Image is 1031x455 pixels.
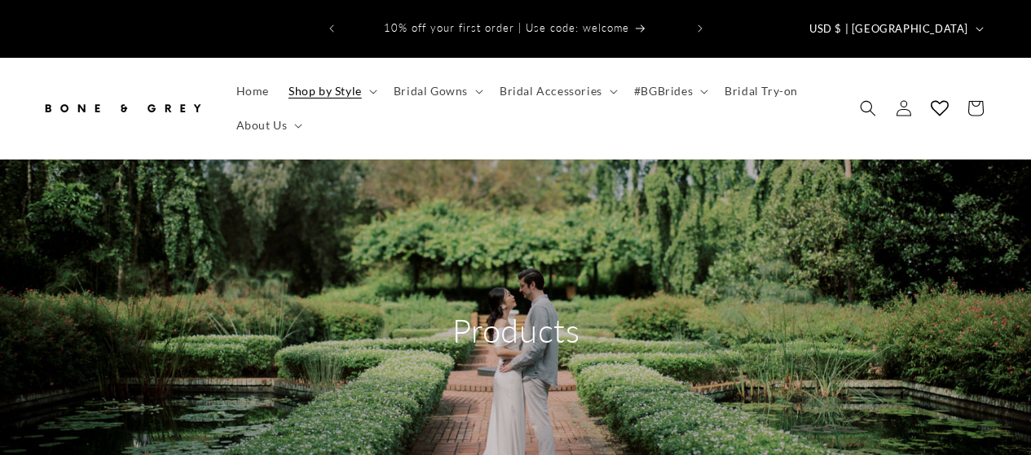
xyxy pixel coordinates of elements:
span: About Us [236,118,288,133]
img: Bone and Grey Bridal [41,90,204,126]
span: Bridal Try-on [725,84,798,98]
a: Home [227,74,279,108]
button: Next announcement [682,13,718,44]
span: Bridal Accessories [500,84,602,98]
span: Bridal Gowns [394,84,468,98]
h2: Products [361,309,671,352]
span: #BGBrides [634,84,693,98]
summary: Bridal Gowns [384,74,490,108]
span: USD $ | [GEOGRAPHIC_DATA] [809,21,968,37]
a: Bone and Grey Bridal [35,84,210,132]
summary: #BGBrides [624,74,715,108]
summary: Search [850,90,886,126]
span: Shop by Style [289,84,362,98]
button: Previous announcement [314,13,350,44]
summary: Bridal Accessories [490,74,624,108]
a: Bridal Try-on [715,74,808,108]
span: 10% off your first order | Use code: welcome [384,21,629,34]
span: Home [236,84,269,98]
button: USD $ | [GEOGRAPHIC_DATA] [800,13,990,44]
summary: About Us [227,108,310,142]
summary: Shop by Style [279,74,384,108]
